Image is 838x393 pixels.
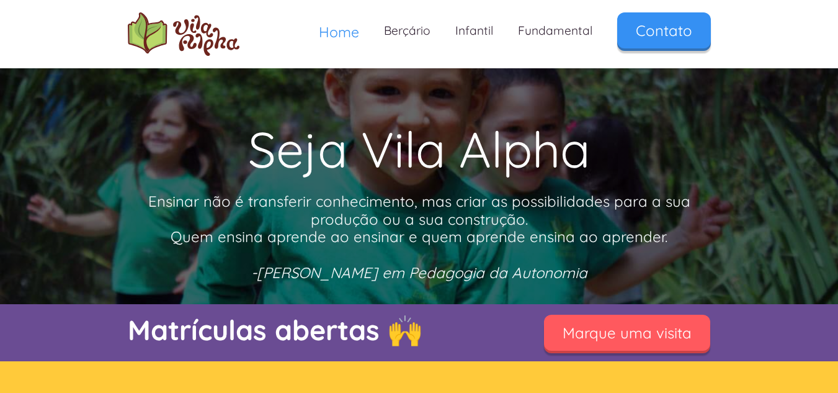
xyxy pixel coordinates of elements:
a: Home [306,12,372,52]
a: home [128,12,239,56]
span: Home [319,23,359,41]
em: -[PERSON_NAME] em Pedagogia da Autonomia [251,263,587,282]
img: logo Escola Vila Alpha [128,12,239,56]
a: Marque uma visita [544,315,710,351]
a: Infantil [443,12,506,49]
p: Ensinar não é transferir conhecimento, mas criar as possibilidades para a sua produção ou a sua c... [128,192,711,282]
a: Fundamental [506,12,605,49]
h1: Seja Vila Alpha [128,112,711,186]
a: Contato [617,12,711,48]
p: Matrículas abertas 🙌 [128,310,512,350]
a: Berçário [372,12,443,49]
